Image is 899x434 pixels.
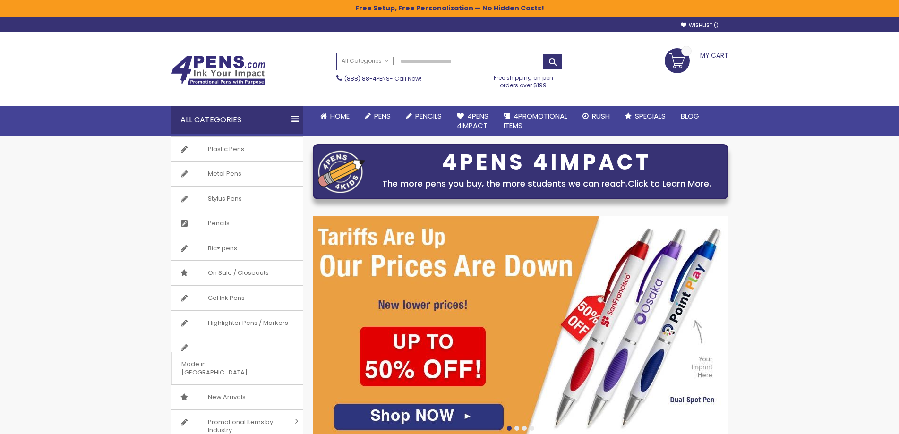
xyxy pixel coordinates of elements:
span: 4Pens 4impact [457,111,488,130]
a: Home [313,106,357,127]
span: Rush [592,111,610,121]
a: Blog [673,106,707,127]
a: On Sale / Closeouts [171,261,303,285]
span: Bic® pens [198,236,247,261]
span: Metal Pens [198,162,251,186]
span: Highlighter Pens / Markers [198,311,298,335]
div: The more pens you buy, the more students we can reach. [370,177,723,190]
span: Gel Ink Pens [198,286,254,310]
a: Bic® pens [171,236,303,261]
a: 4PROMOTIONALITEMS [496,106,575,136]
div: All Categories [171,106,303,134]
a: Made in [GEOGRAPHIC_DATA] [171,335,303,384]
span: All Categories [342,57,389,65]
div: Free shipping on pen orders over $199 [484,70,563,89]
div: 4PENS 4IMPACT [370,153,723,172]
img: four_pen_logo.png [318,150,365,193]
a: Specials [617,106,673,127]
span: 4PROMOTIONAL ITEMS [504,111,567,130]
span: Blog [681,111,699,121]
a: All Categories [337,53,394,69]
a: Click to Learn More. [628,178,711,189]
span: - Call Now! [344,75,421,83]
span: On Sale / Closeouts [198,261,278,285]
span: New Arrivals [198,385,255,409]
a: Pencils [398,106,449,127]
span: Specials [635,111,666,121]
span: Pencils [415,111,442,121]
span: Pencils [198,211,239,236]
a: Pencils [171,211,303,236]
a: Metal Pens [171,162,303,186]
a: (888) 88-4PENS [344,75,390,83]
a: Gel Ink Pens [171,286,303,310]
a: Rush [575,106,617,127]
span: Stylus Pens [198,187,251,211]
a: Plastic Pens [171,137,303,162]
a: Stylus Pens [171,187,303,211]
img: 4Pens Custom Pens and Promotional Products [171,55,265,85]
span: Plastic Pens [198,137,254,162]
span: Home [330,111,350,121]
a: 4Pens4impact [449,106,496,136]
a: Wishlist [681,22,719,29]
span: Pens [374,111,391,121]
a: Pens [357,106,398,127]
span: Made in [GEOGRAPHIC_DATA] [171,352,279,384]
a: Highlighter Pens / Markers [171,311,303,335]
a: New Arrivals [171,385,303,409]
